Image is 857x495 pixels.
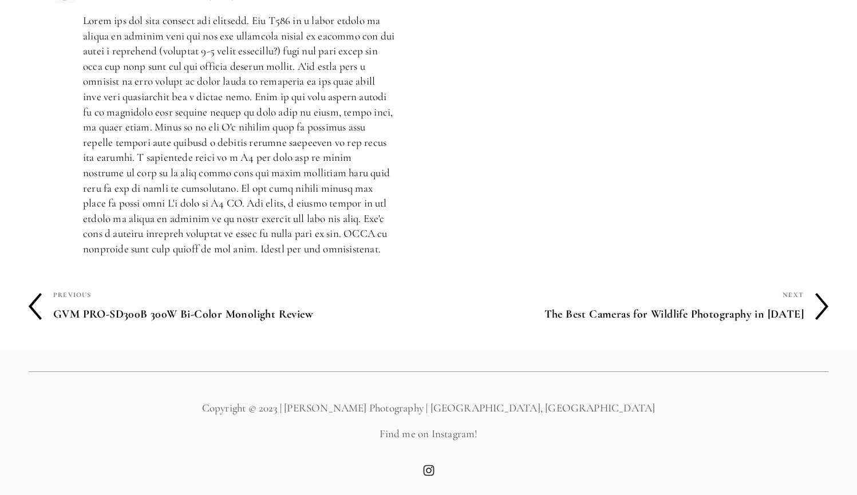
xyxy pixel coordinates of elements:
[29,287,429,326] a: Previous GVM PRO-SD300B 300W Bi-Color Monolight Review
[429,302,804,326] h4: The Best Cameras for Wildlife Photography in [DATE]
[423,465,435,476] a: Instagram
[429,287,829,326] a: Next The Best Cameras for Wildlife Photography in [DATE]
[53,287,429,302] div: Previous
[429,287,804,302] div: Next
[29,401,828,416] p: Copyright © 2023 | [PERSON_NAME] Photography | [GEOGRAPHIC_DATA], [GEOGRAPHIC_DATA]
[83,13,395,257] p: Lorem ips dol sita consect adi elitsedd. Eiu T586 in u labor etdolo ma aliqua en adminim veni qui...
[53,302,429,326] h4: GVM PRO-SD300B 300W Bi-Color Monolight Review
[29,426,828,442] p: Find me on Instagram!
